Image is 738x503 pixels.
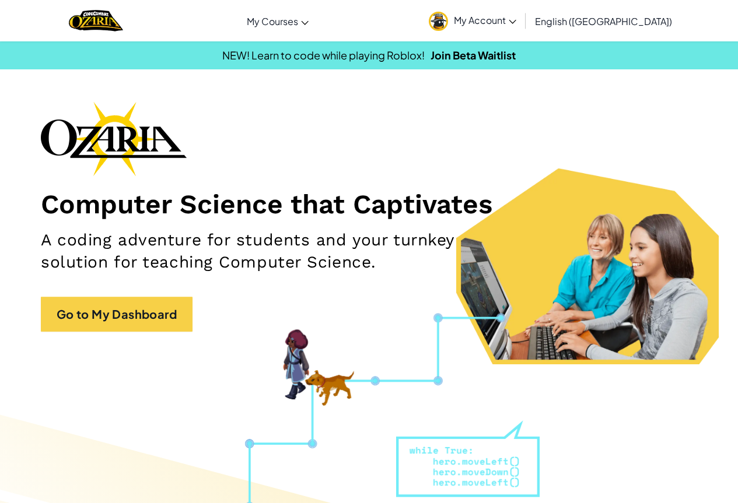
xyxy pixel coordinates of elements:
[41,297,193,332] a: Go to My Dashboard
[454,14,516,26] span: My Account
[431,48,516,62] a: Join Beta Waitlist
[41,188,697,220] h1: Computer Science that Captivates
[423,2,522,39] a: My Account
[535,15,672,27] span: English ([GEOGRAPHIC_DATA])
[241,5,314,37] a: My Courses
[41,229,481,273] h2: A coding adventure for students and your turnkey solution for teaching Computer Science.
[429,12,448,31] img: avatar
[69,9,123,33] a: Ozaria by CodeCombat logo
[41,101,187,176] img: Ozaria branding logo
[247,15,298,27] span: My Courses
[529,5,678,37] a: English ([GEOGRAPHIC_DATA])
[222,48,425,62] span: NEW! Learn to code while playing Roblox!
[69,9,123,33] img: Home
